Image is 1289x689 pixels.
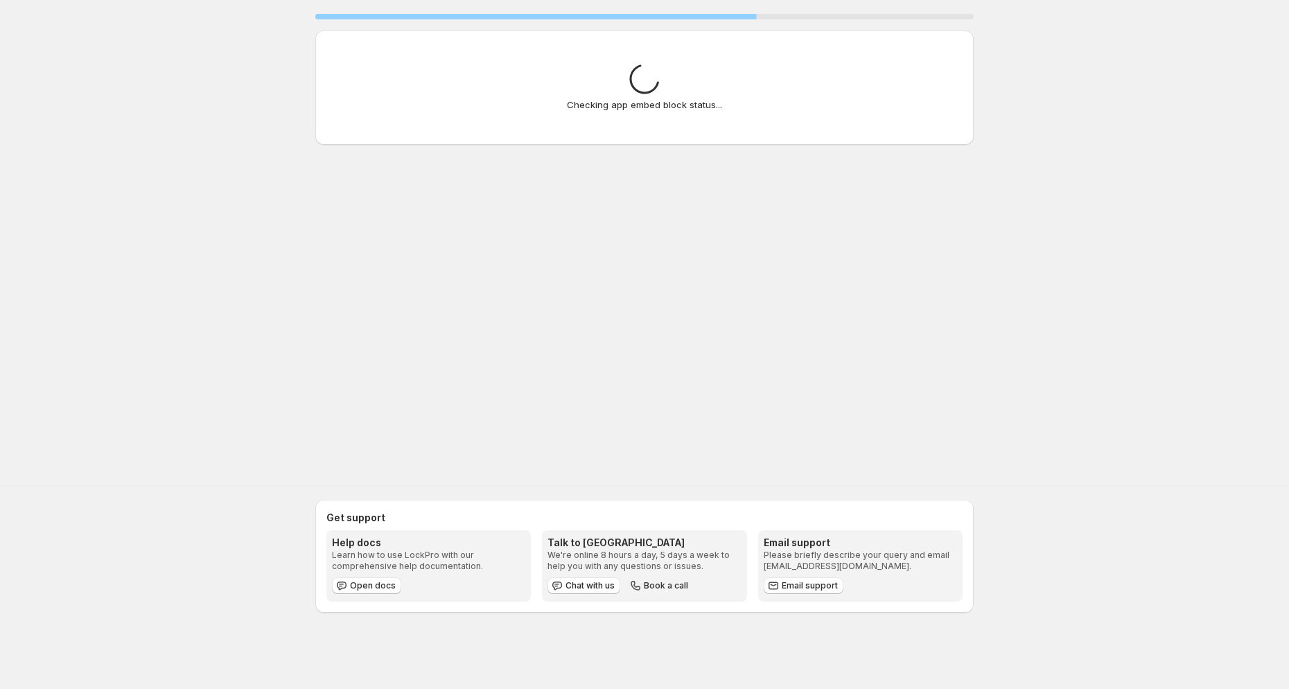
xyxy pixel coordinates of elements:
[626,577,694,594] button: Book a call
[764,536,957,550] h3: Email support
[565,580,615,591] span: Chat with us
[547,536,741,550] h3: Talk to [GEOGRAPHIC_DATA]
[764,550,957,572] p: Please briefly describe your query and email [EMAIL_ADDRESS][DOMAIN_NAME].
[332,577,401,594] a: Open docs
[349,98,940,112] p: Checking app embed block status...
[350,580,396,591] span: Open docs
[332,536,525,550] h3: Help docs
[644,580,688,591] span: Book a call
[547,550,741,572] p: We're online 8 hours a day, 5 days a week to help you with any questions or issues.
[782,580,838,591] span: Email support
[332,550,525,572] p: Learn how to use LockPro with our comprehensive help documentation.
[547,577,620,594] button: Chat with us
[764,577,843,594] a: Email support
[326,511,963,525] h2: Get support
